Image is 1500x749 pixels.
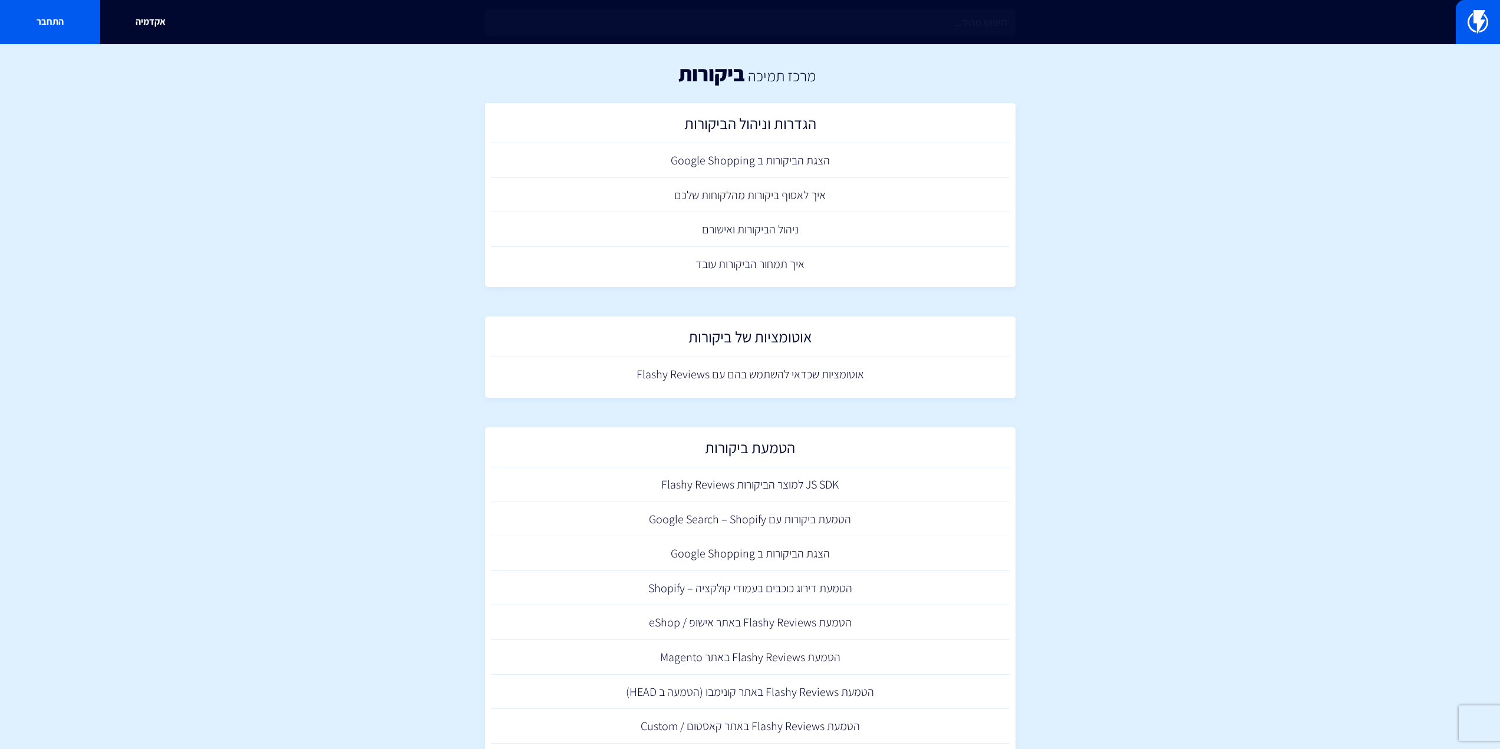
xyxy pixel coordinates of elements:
[491,709,1010,744] a: הטמעת Flashy Reviews באתר קאסטום / Custom
[491,178,1010,213] a: איך לאסוף ביקורות מהלקוחות שלכם
[491,212,1010,247] a: ניהול הביקורות ואישורם
[491,109,1010,144] a: הגדרות וניהול הביקורות
[497,439,1004,462] h2: הטמעת ביקורות
[485,9,1016,36] input: חיפוש מהיר...
[491,357,1010,392] a: אוטומציות שכדאי להשתמש בהם עם Flashy Reviews
[497,328,1004,351] h2: אוטומציות של ביקורות
[491,605,1010,640] a: הטמעת Flashy Reviews באתר אישופ / eShop
[491,322,1010,357] a: אוטומציות של ביקורות
[491,571,1010,606] a: הטמעת דירוג כוכבים בעמודי קולקציה – Shopify
[491,247,1010,282] a: איך תמחור הביקורות עובד
[491,467,1010,502] a: JS SDK למוצר הביקורות Flashy Reviews
[491,502,1010,537] a: הטמעת ביקורות עם Google Search – Shopify
[491,143,1010,178] a: הצגת הביקורות ב Google Shopping
[497,115,1004,138] h2: הגדרות וניהול הביקורות
[491,433,1010,468] a: הטמעת ביקורות
[491,536,1010,571] a: הצגת הביקורות ב Google Shopping
[748,65,816,85] a: מרכז תמיכה
[678,62,745,85] h1: ביקורות
[491,675,1010,710] a: הטמעת Flashy Reviews באתר קונימבו (הטמעה ב HEAD)
[491,640,1010,675] a: הטמעת Flashy Reviews באתר Magento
